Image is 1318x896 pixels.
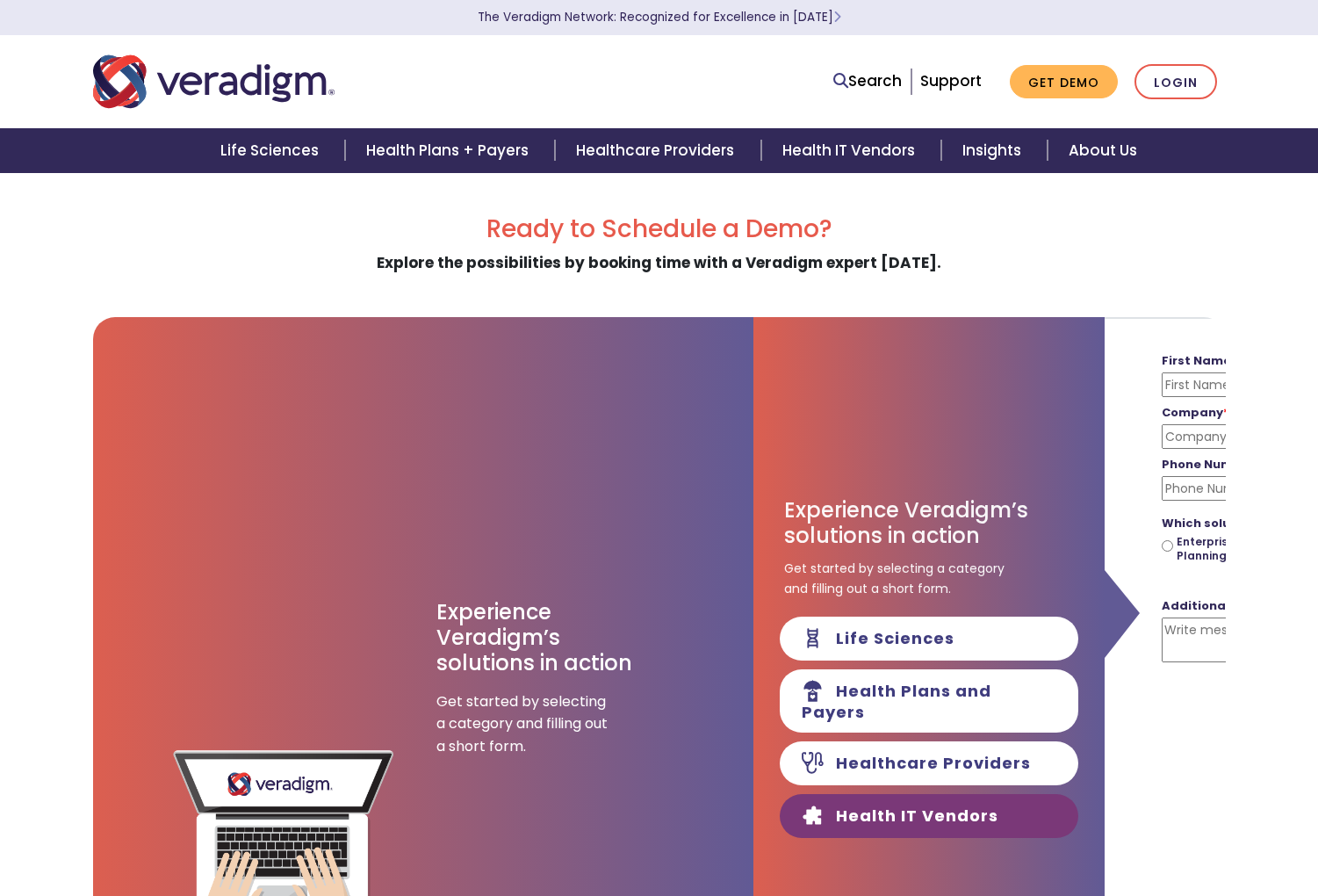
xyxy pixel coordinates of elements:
[199,128,345,173] a: Life Sciences
[377,252,941,273] strong: Explore the possibilities by booking time with a Veradigm expert [DATE].
[1162,404,1229,421] strong: Company
[833,69,902,93] a: Search
[784,559,1005,598] span: Get started by selecting a category and filling out a short form.
[436,690,612,758] span: Get started by selecting a category and filling out a short form.
[784,498,1074,549] h3: Experience Veradigm’s solutions in action
[93,53,335,111] img: Veradigm logo
[478,9,841,25] a: The Veradigm Network: Recognized for Excellence in [DATE]Learn More
[941,128,1048,173] a: Insights
[1177,535,1295,562] label: Enterprise Resource Planning
[1010,65,1118,99] a: Get Demo
[833,9,841,25] span: Learn More
[1048,128,1158,173] a: About Us
[345,128,555,173] a: Health Plans + Payers
[555,128,760,173] a: Healthcare Providers
[436,600,634,676] h3: Experience Veradigm’s solutions in action
[1162,352,1237,369] strong: First Name
[920,70,982,91] a: Support
[761,128,941,173] a: Health IT Vendors
[1162,456,1261,473] strong: Phone Number
[1134,64,1217,100] a: Login
[93,214,1226,244] h2: Ready to Schedule a Demo?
